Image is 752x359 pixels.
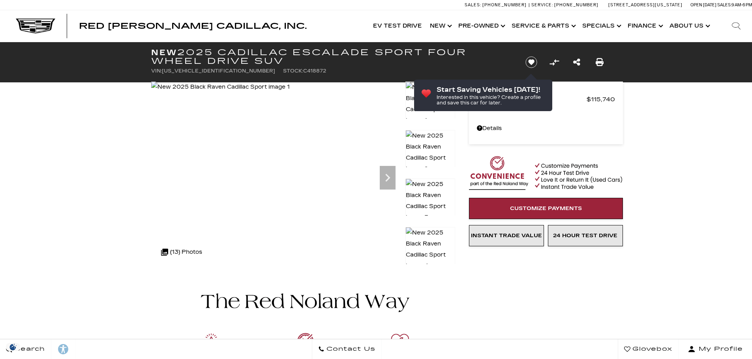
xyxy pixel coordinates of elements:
img: New 2025 Black Raven Cadillac Sport image 4 [405,227,455,272]
a: Specials [578,10,624,42]
a: EV Test Drive [369,10,426,42]
a: New [426,10,454,42]
span: Instant Trade Value [471,233,542,239]
a: Finance [624,10,666,42]
a: Service: [PHONE_NUMBER] [529,3,600,7]
span: Glovebox [630,344,672,355]
span: C418872 [303,68,326,74]
span: Stock: [283,68,303,74]
a: MSRP $115,740 [477,94,615,105]
a: Sales: [PHONE_NUMBER] [465,3,529,7]
strong: New [151,48,177,57]
div: (13) Photos [157,243,206,262]
span: Sales: [465,2,481,7]
div: Next [380,166,396,190]
a: About Us [666,10,713,42]
button: Open user profile menu [679,339,752,359]
span: Search [12,344,45,355]
a: Pre-Owned [454,10,508,42]
span: MSRP [477,94,587,105]
span: [PHONE_NUMBER] [482,2,527,7]
img: Opt-Out Icon [4,343,22,351]
a: Instant Trade Value [469,225,544,246]
a: [STREET_ADDRESS][US_STATE] [608,2,683,7]
a: Contact Us [312,339,382,359]
span: 9 AM-6 PM [731,2,752,7]
a: Customize Payments [469,198,623,219]
img: New 2025 Black Raven Cadillac Sport image 1 [151,82,290,93]
a: Service & Parts [508,10,578,42]
span: VIN: [151,68,162,74]
span: [US_VEHICLE_IDENTIFICATION_NUMBER] [162,68,275,74]
a: Print this New 2025 Cadillac Escalade Sport Four Wheel Drive SUV [596,57,604,68]
button: Save vehicle [523,56,540,69]
h1: 2025 Cadillac Escalade Sport Four Wheel Drive SUV [151,48,512,65]
a: Share this New 2025 Cadillac Escalade Sport Four Wheel Drive SUV [573,57,580,68]
span: $115,740 [587,94,615,105]
span: My Profile [696,344,743,355]
span: Open [DATE] [690,2,716,7]
a: 24 Hour Test Drive [548,225,623,246]
img: New 2025 Black Raven Cadillac Sport image 1 [405,82,455,126]
a: Red [PERSON_NAME] Cadillac, Inc. [79,22,307,30]
span: Sales: [717,2,731,7]
button: Compare Vehicle [548,56,560,68]
span: Service: [531,2,553,7]
span: 24 Hour Test Drive [553,233,617,239]
span: Customize Payments [510,205,582,212]
span: Contact Us [324,344,375,355]
img: Cadillac Dark Logo with Cadillac White Text [16,19,55,33]
span: [PHONE_NUMBER] [554,2,598,7]
span: Red [PERSON_NAME] Cadillac, Inc. [79,21,307,31]
img: New 2025 Black Raven Cadillac Sport image 3 [405,179,455,223]
img: New 2025 Black Raven Cadillac Sport image 2 [405,130,455,175]
a: Details [477,123,615,134]
section: Click to Open Cookie Consent Modal [4,343,22,351]
a: Glovebox [618,339,679,359]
